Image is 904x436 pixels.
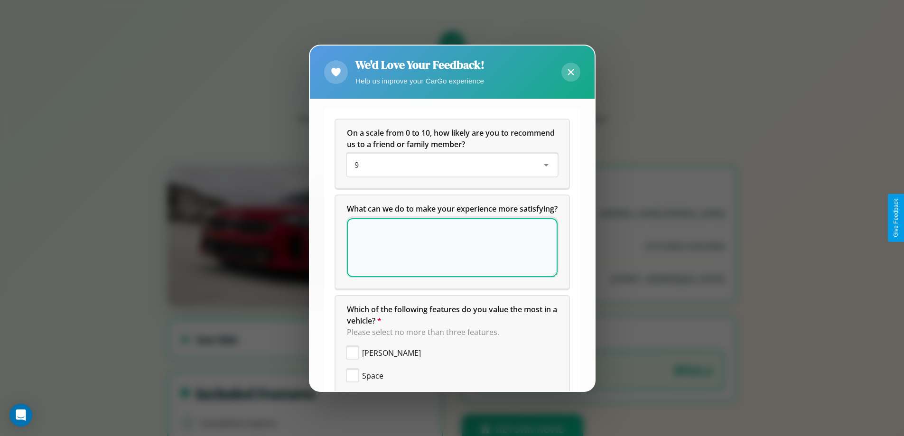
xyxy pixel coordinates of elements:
[362,370,383,381] span: Space
[347,304,559,326] span: Which of the following features do you value the most in a vehicle?
[347,128,557,149] span: On a scale from 0 to 10, how likely are you to recommend us to a friend or family member?
[347,327,499,337] span: Please select no more than three features.
[355,74,485,87] p: Help us improve your CarGo experience
[355,57,485,73] h2: We'd Love Your Feedback!
[362,347,421,359] span: [PERSON_NAME]
[336,120,569,188] div: On a scale from 0 to 10, how likely are you to recommend us to a friend or family member?
[347,127,558,150] h5: On a scale from 0 to 10, how likely are you to recommend us to a friend or family member?
[354,160,359,170] span: 9
[893,199,899,237] div: Give Feedback
[9,404,32,427] div: Open Intercom Messenger
[347,154,558,176] div: On a scale from 0 to 10, how likely are you to recommend us to a friend or family member?
[347,204,558,214] span: What can we do to make your experience more satisfying?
